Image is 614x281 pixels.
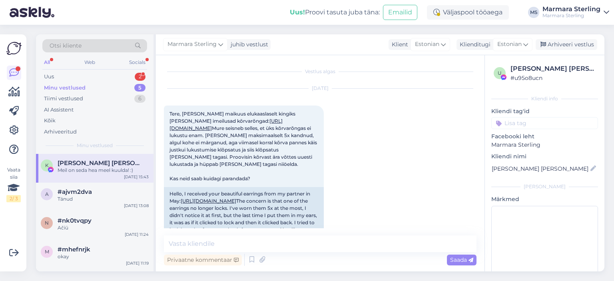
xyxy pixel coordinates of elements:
div: AI Assistent [44,106,74,114]
div: 2 [135,73,146,81]
div: Vestlus algas [164,68,476,75]
span: n [45,220,49,226]
span: a [45,191,49,197]
div: Kõik [44,117,56,125]
div: Marmara Sterling [542,12,600,19]
div: [PERSON_NAME] [491,183,598,190]
div: All [42,57,52,68]
div: juhib vestlust [227,40,268,49]
div: Ačiū [58,224,149,231]
div: Hello, I received your beautiful earrings from my partner in May: The concern is that one of the ... [164,187,324,258]
div: 5 [134,84,146,92]
div: 6 [134,95,146,103]
p: Kliendi tag'id [491,107,598,116]
a: Marmara SterlingMarmara Sterling [542,6,609,19]
img: Askly Logo [6,41,22,56]
p: Kliendi nimi [491,152,598,161]
div: Väljaspool tööaega [427,5,509,20]
div: [DATE] 13:08 [124,203,149,209]
div: [DATE] 11:19 [126,260,149,266]
div: Tänud [58,195,149,203]
b: Uus! [290,8,305,16]
span: Marmara Sterling [167,40,217,49]
p: Marmara Sterling [491,141,598,149]
div: Marmara Sterling [542,6,600,12]
span: m [45,249,49,255]
span: #ajvm2dva [58,188,92,195]
div: okay [58,253,149,260]
button: Emailid [383,5,417,20]
span: Tere, [PERSON_NAME] maikuus elukaaslaselt kingiks [PERSON_NAME] imeilusad kõrvarõngad: Mure seisn... [169,111,318,181]
input: Lisa tag [491,117,598,129]
div: Minu vestlused [44,84,86,92]
span: Otsi kliente [50,42,82,50]
div: Klienditugi [457,40,490,49]
div: Socials [128,57,147,68]
span: #mhefnrjk [58,246,90,253]
a: [URL][DOMAIN_NAME] [181,198,236,204]
div: Privaatne kommentaar [164,255,242,265]
span: Estonian [497,40,522,49]
div: Meil on seda hea meel kuulda! :) [58,167,149,174]
div: Proovi tasuta juba täna: [290,8,380,17]
div: [PERSON_NAME] [PERSON_NAME] [510,64,596,74]
span: Estonian [415,40,439,49]
div: Kliendi info [491,95,598,102]
p: Facebooki leht [491,132,598,141]
div: Uus [44,73,54,81]
span: Minu vestlused [77,142,113,149]
div: Vaata siia [6,166,21,202]
div: Tiimi vestlused [44,95,83,103]
div: 2 / 3 [6,195,21,202]
span: Saada [450,256,473,263]
div: [DATE] 15:43 [124,174,149,180]
div: Arhiveeri vestlus [536,39,597,50]
span: Kairit Kiisler [58,159,141,167]
div: Arhiveeritud [44,128,77,136]
div: MS [528,7,539,18]
span: #nk0tvqpy [58,217,92,224]
div: [DATE] [164,85,476,92]
div: [DATE] 11:24 [125,231,149,237]
div: Klient [389,40,408,49]
div: # u95o8ucn [510,74,596,82]
span: u [498,70,502,76]
input: Lisa nimi [492,164,589,173]
span: K [45,162,49,168]
p: Märkmed [491,195,598,203]
div: Web [83,57,97,68]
